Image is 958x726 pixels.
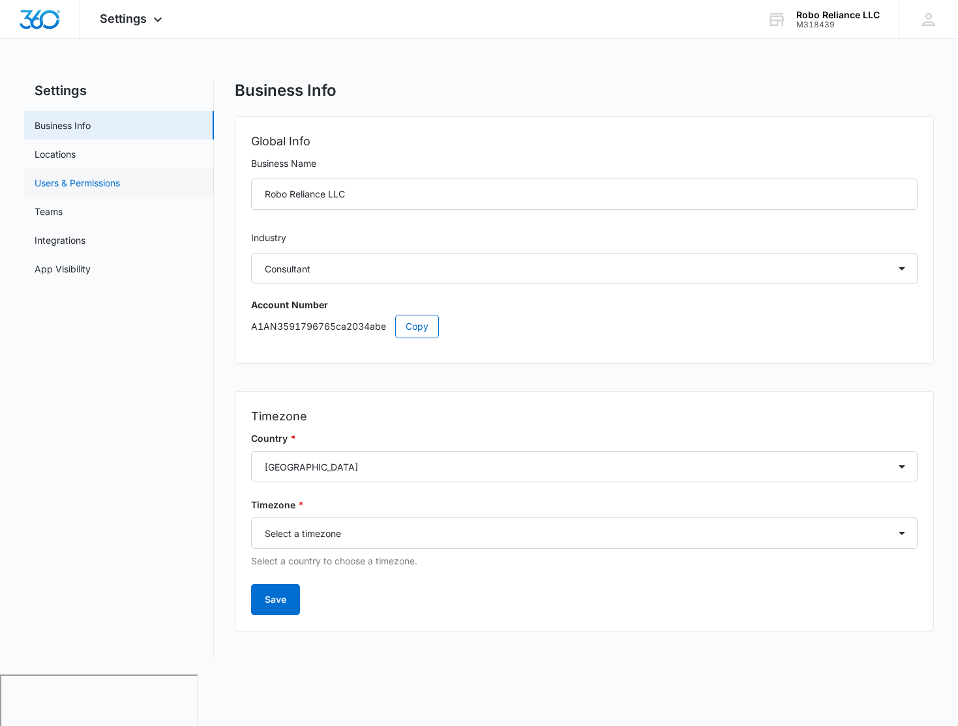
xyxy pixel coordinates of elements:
[35,176,120,190] a: Users & Permissions
[24,81,214,100] h2: Settings
[796,10,880,20] div: account name
[251,554,918,568] p: Select a country to choose a timezone.
[251,498,918,512] label: Timezone
[35,262,91,276] a: App Visibility
[35,119,91,132] a: Business Info
[251,315,918,338] p: A1AN3591796765ca2034abe
[251,231,918,245] label: Industry
[406,319,428,334] span: Copy
[251,584,300,615] button: Save
[796,20,880,29] div: account id
[235,81,337,100] h1: Business Info
[35,147,76,161] a: Locations
[251,132,918,151] h2: Global Info
[251,299,328,310] strong: Account Number
[35,233,85,247] a: Integrations
[251,431,918,446] label: Country
[251,407,918,426] h2: Timezone
[251,156,918,171] label: Business Name
[35,205,63,218] a: Teams
[395,315,439,338] button: Copy
[100,12,147,25] span: Settings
